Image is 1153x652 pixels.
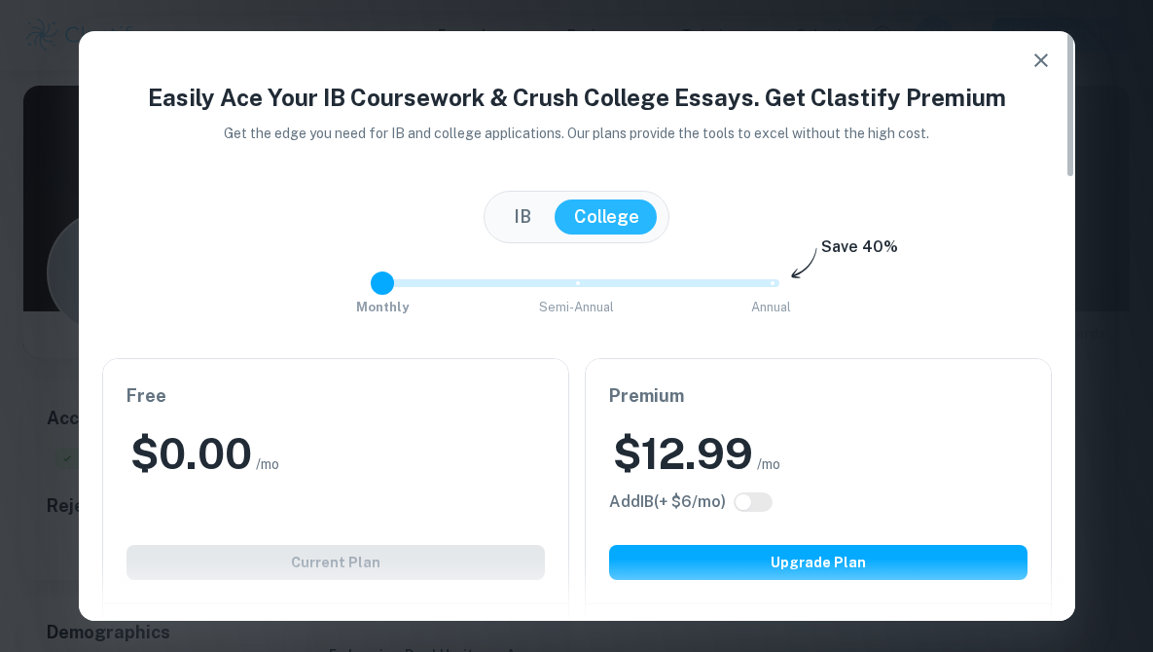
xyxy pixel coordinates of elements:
[555,199,659,235] button: College
[751,300,791,314] span: Annual
[757,453,780,475] span: /mo
[197,123,956,144] p: Get the edge you need for IB and college applications. Our plans provide the tools to excel witho...
[102,80,1052,115] h4: Easily Ace Your IB Coursework & Crush College Essays. Get Clastify Premium
[609,382,1027,410] h6: Premium
[539,300,614,314] span: Semi-Annual
[613,425,753,483] h2: $ 12.99
[130,425,252,483] h2: $ 0.00
[356,300,409,314] span: Monthly
[821,235,898,269] h6: Save 40%
[126,382,545,410] h6: Free
[256,453,279,475] span: /mo
[494,199,551,235] button: IB
[609,490,726,514] h6: Click to see all the additional IB features.
[791,247,817,280] img: subscription-arrow.svg
[609,545,1027,580] button: Upgrade Plan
